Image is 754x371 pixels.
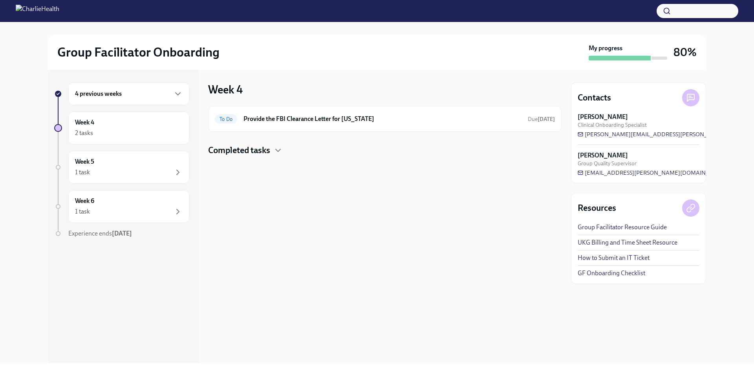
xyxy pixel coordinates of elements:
h6: Provide the FBI Clearance Letter for [US_STATE] [243,115,522,123]
div: 1 task [75,168,90,177]
a: How to Submit an IT Ticket [578,254,650,262]
span: Due [528,116,555,122]
span: Group Quality Supervisor [578,160,637,167]
a: Group Facilitator Resource Guide [578,223,667,232]
div: 2 tasks [75,129,93,137]
h3: 80% [673,45,697,59]
span: October 28th, 2025 10:00 [528,115,555,123]
strong: [DATE] [112,230,132,237]
div: 1 task [75,207,90,216]
h4: Resources [578,202,616,214]
div: Completed tasks [208,144,562,156]
a: [EMAIL_ADDRESS][PERSON_NAME][DOMAIN_NAME] [578,169,728,177]
strong: [PERSON_NAME] [578,113,628,121]
h2: Group Facilitator Onboarding [57,44,220,60]
strong: [DATE] [538,116,555,122]
a: To DoProvide the FBI Clearance Letter for [US_STATE]Due[DATE] [215,113,555,125]
div: 4 previous weeks [68,82,189,105]
span: Clinical Onboarding Specialist [578,121,647,129]
span: To Do [215,116,237,122]
a: Week 51 task [54,151,189,184]
a: UKG Billing and Time Sheet Resource [578,238,677,247]
a: Week 61 task [54,190,189,223]
img: CharlieHealth [16,5,59,17]
h6: Week 5 [75,157,94,166]
strong: [PERSON_NAME] [578,151,628,160]
h6: Week 4 [75,118,94,127]
strong: My progress [589,44,622,53]
h3: Week 4 [208,82,243,97]
span: Experience ends [68,230,132,237]
h4: Contacts [578,92,611,104]
h6: 4 previous weeks [75,90,122,98]
h4: Completed tasks [208,144,270,156]
a: GF Onboarding Checklist [578,269,645,278]
a: Week 42 tasks [54,111,189,144]
h6: Week 6 [75,197,94,205]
